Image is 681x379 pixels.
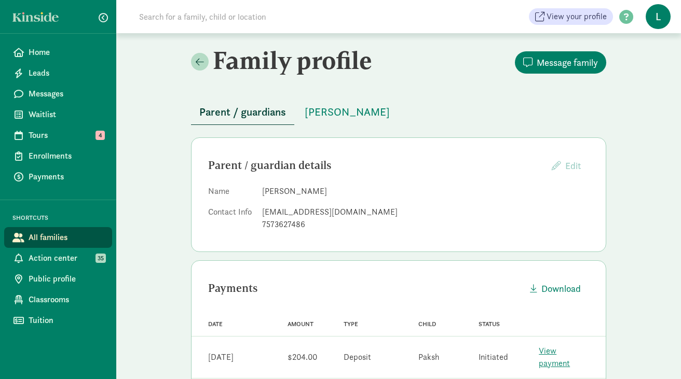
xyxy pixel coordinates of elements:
[191,106,294,118] a: Parent / guardians
[565,160,581,172] span: Edit
[199,104,286,120] span: Parent / guardians
[29,231,104,244] span: All families
[191,46,397,75] h2: Family profile
[208,157,543,174] div: Parent / guardian details
[262,185,589,198] dd: [PERSON_NAME]
[547,10,607,23] span: View your profile
[543,155,589,177] button: Edit
[344,351,371,363] div: Deposit
[208,351,234,363] div: [DATE]
[29,171,104,183] span: Payments
[288,320,314,328] span: Amount
[29,67,104,79] span: Leads
[4,248,112,269] a: Action center 35
[29,88,104,100] span: Messages
[541,282,581,296] span: Download
[29,252,104,264] span: Action center
[646,4,671,29] span: L
[262,218,589,231] div: 7573627486
[191,100,294,125] button: Parent / guardians
[29,150,104,162] span: Enrollments
[96,254,106,263] span: 35
[305,104,390,120] span: [PERSON_NAME]
[4,63,112,83] a: Leads
[133,6,424,27] input: Search for a family, child or location
[29,314,104,327] span: Tuition
[29,108,104,121] span: Waitlist
[539,345,570,369] a: View payment
[4,104,112,125] a: Waitlist
[4,146,112,166] a: Enrollments
[418,320,436,328] span: Child
[29,129,104,142] span: Tours
[208,185,254,202] dt: Name
[4,310,112,331] a: Tuition
[4,227,112,248] a: All families
[344,320,358,328] span: Type
[522,277,589,300] button: Download
[296,100,398,124] button: [PERSON_NAME]
[479,320,500,328] span: Status
[208,320,223,328] span: Date
[29,46,104,59] span: Home
[96,131,105,140] span: 4
[4,166,112,187] a: Payments
[537,55,598,69] span: Message family
[262,206,589,218] div: [EMAIL_ADDRESS][DOMAIN_NAME]
[29,273,104,285] span: Public profile
[515,51,606,74] button: Message family
[208,206,254,235] dt: Contact Info
[4,269,112,289] a: Public profile
[529,8,613,25] a: View your profile
[4,289,112,310] a: Classrooms
[29,293,104,306] span: Classrooms
[296,106,398,118] a: [PERSON_NAME]
[4,83,112,104] a: Messages
[4,125,112,146] a: Tours 4
[208,280,522,297] div: Payments
[629,329,681,379] iframe: Chat Widget
[479,351,508,363] div: Initiated
[288,351,317,363] div: $204.00
[4,42,112,63] a: Home
[418,351,439,363] div: Paksh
